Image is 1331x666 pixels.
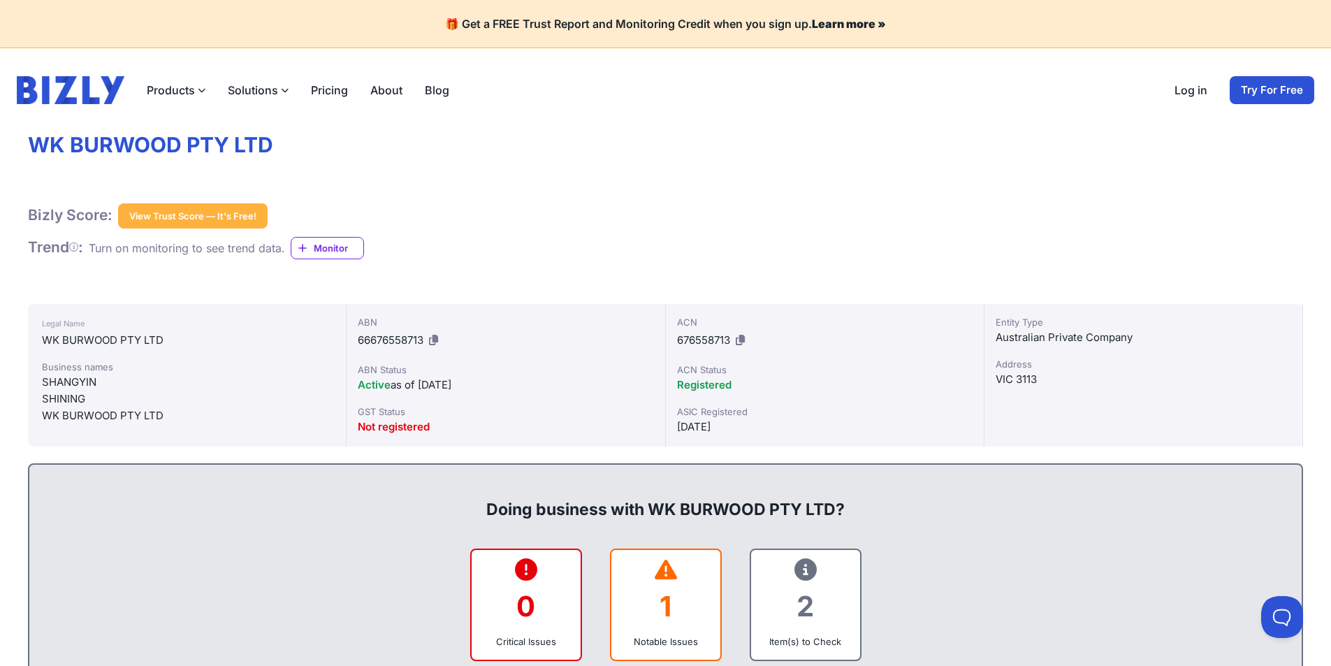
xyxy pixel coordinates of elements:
div: Address [996,357,1291,371]
span: 676558713 [677,333,730,347]
div: VIC 3113 [996,371,1291,388]
h1: WK BURWOOD PTY LTD [28,132,1303,159]
div: Item(s) to Check [762,635,849,649]
div: ABN [358,315,653,329]
div: ACN Status [677,363,973,377]
span: Not registered [358,420,430,433]
div: as of [DATE] [358,377,653,393]
span: Monitor [314,241,363,255]
div: 0 [483,578,569,635]
a: About [370,82,402,99]
div: Business names [42,360,332,374]
a: Try For Free [1230,76,1314,104]
div: WK BURWOOD PTY LTD [42,332,332,349]
div: WK BURWOOD PTY LTD [42,407,332,424]
a: Learn more » [812,17,886,31]
div: Notable Issues [623,635,709,649]
div: 2 [762,578,849,635]
div: Legal Name [42,315,332,332]
h4: 🎁 Get a FREE Trust Report and Monitoring Credit when you sign up. [17,17,1314,31]
div: ABN Status [358,363,653,377]
div: SHANGYIN [42,374,332,391]
a: Blog [425,82,449,99]
div: Entity Type [996,315,1291,329]
a: Pricing [311,82,348,99]
button: Products [147,82,205,99]
iframe: Toggle Customer Support [1261,596,1303,638]
div: SHINING [42,391,332,407]
span: Active [358,378,391,391]
a: Log in [1174,82,1207,99]
div: Australian Private Company [996,329,1291,346]
div: 1 [623,578,709,635]
div: GST Status [358,405,653,419]
span: Registered [677,378,732,391]
span: 66676558713 [358,333,423,347]
a: Monitor [291,237,364,259]
h1: Trend : [28,238,83,256]
button: Solutions [228,82,289,99]
div: Critical Issues [483,635,569,649]
div: ASIC Registered [677,405,973,419]
button: View Trust Score — It's Free! [118,203,268,229]
div: Turn on monitoring to see trend data. [89,240,285,256]
div: [DATE] [677,419,973,435]
div: ACN [677,315,973,329]
h1: Bizly Score: [28,206,112,224]
div: Doing business with WK BURWOOD PTY LTD? [43,476,1288,521]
